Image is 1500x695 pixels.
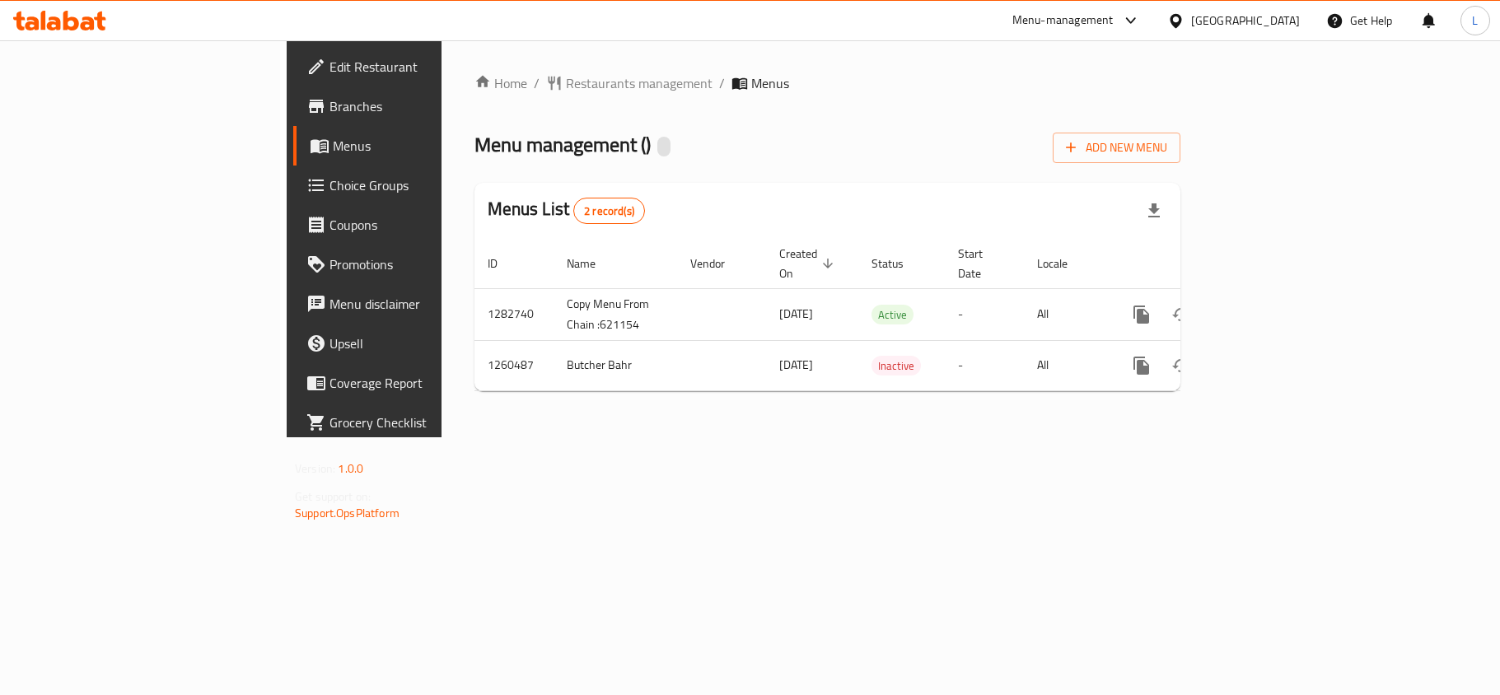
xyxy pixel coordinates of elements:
a: Coupons [293,205,537,245]
nav: breadcrumb [474,73,1180,93]
div: Active [871,305,914,324]
a: Menu disclaimer [293,284,537,324]
a: Choice Groups [293,166,537,205]
button: Change Status [1161,346,1201,385]
span: Edit Restaurant [329,57,524,77]
button: Add New Menu [1053,133,1180,163]
span: 1.0.0 [338,458,363,479]
div: Export file [1134,191,1174,231]
span: Active [871,306,914,324]
a: Restaurants management [546,73,713,93]
td: - [945,340,1024,390]
span: Menus [333,136,524,156]
span: Restaurants management [566,73,713,93]
a: Edit Restaurant [293,47,537,86]
span: Coverage Report [329,373,524,393]
button: more [1122,295,1161,334]
span: Branches [329,96,524,116]
span: Version: [295,458,335,479]
span: [DATE] [779,303,813,324]
li: / [719,73,725,93]
td: All [1024,340,1109,390]
a: Coverage Report [293,363,537,403]
span: ID [488,254,519,273]
a: Promotions [293,245,537,284]
a: Branches [293,86,537,126]
h2: Menus List [488,197,645,224]
span: Created On [779,244,839,283]
span: Status [871,254,925,273]
table: enhanced table [474,239,1293,391]
div: [GEOGRAPHIC_DATA] [1191,12,1300,30]
span: Start Date [958,244,1004,283]
span: Vendor [690,254,746,273]
button: more [1122,346,1161,385]
span: Add New Menu [1066,138,1167,158]
span: Menu disclaimer [329,294,524,314]
span: Grocery Checklist [329,413,524,432]
div: Total records count [573,198,645,224]
td: All [1024,288,1109,340]
span: Choice Groups [329,175,524,195]
div: Inactive [871,356,921,375]
a: Support.OpsPlatform [295,502,400,524]
span: Inactive [871,357,921,375]
button: Change Status [1161,295,1201,334]
th: Actions [1109,239,1293,289]
span: Menus [751,73,789,93]
a: Menus [293,126,537,166]
span: Get support on: [295,486,371,507]
td: Butcher Bahr [554,340,677,390]
a: Upsell [293,324,537,363]
span: [DATE] [779,354,813,375]
span: Locale [1037,254,1089,273]
span: Name [567,254,617,273]
span: Coupons [329,215,524,235]
a: Grocery Checklist [293,403,537,442]
span: 2 record(s) [574,203,644,219]
div: Menu-management [1012,11,1114,30]
td: - [945,288,1024,340]
span: Promotions [329,254,524,274]
span: Upsell [329,334,524,353]
span: L [1472,12,1478,30]
span: Menu management ( ) [474,126,651,163]
td: Copy Menu From Chain :621154 [554,288,677,340]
